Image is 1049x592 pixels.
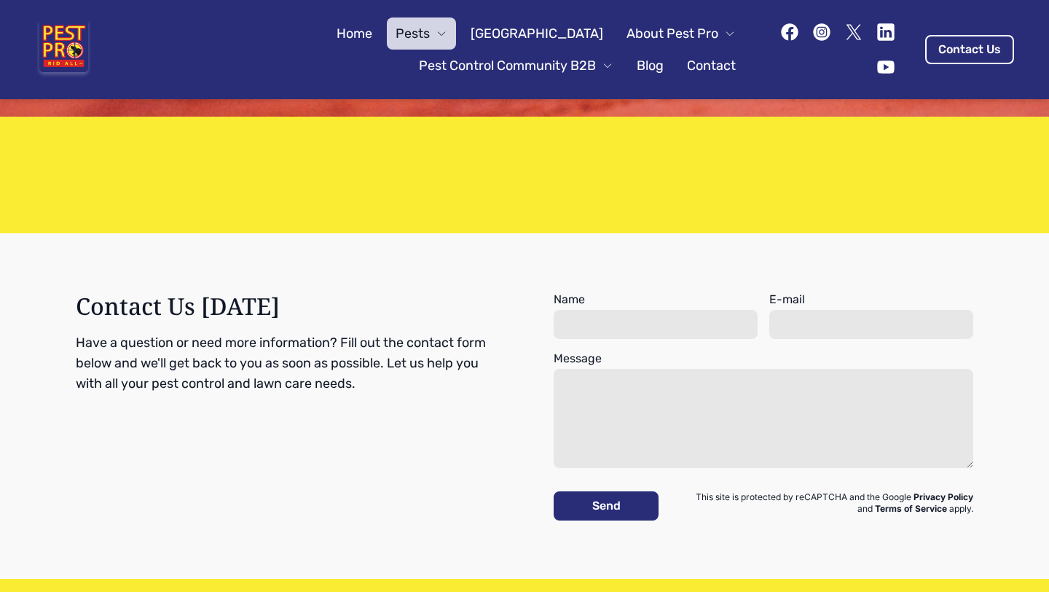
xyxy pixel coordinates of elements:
[626,23,718,44] span: About Pest Pro
[76,332,495,394] p: Have a question or need more information? Fill out the contact form below and we'll get back to y...
[35,20,93,79] img: Pest Pro Rid All
[618,17,744,50] button: About Pest Pro
[769,292,973,307] label: E-mail
[410,50,622,82] button: Pest Control Community B2B
[387,17,456,50] button: Pests
[873,503,947,514] a: Terms of Service
[925,35,1014,64] a: Contact Us
[462,17,612,50] a: [GEOGRAPHIC_DATA]
[419,55,596,76] span: Pest Control Community B2B
[554,491,659,521] button: Send
[76,292,495,327] h3: Contact Us [DATE]
[911,491,973,502] a: Privacy Policy
[694,491,973,515] div: This site is protected by reCAPTCHA and the Google and apply .
[554,351,973,366] label: Message
[396,23,430,44] span: Pests
[678,50,744,82] a: Contact
[554,292,758,307] label: Name
[328,17,381,50] a: Home
[628,50,672,82] a: Blog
